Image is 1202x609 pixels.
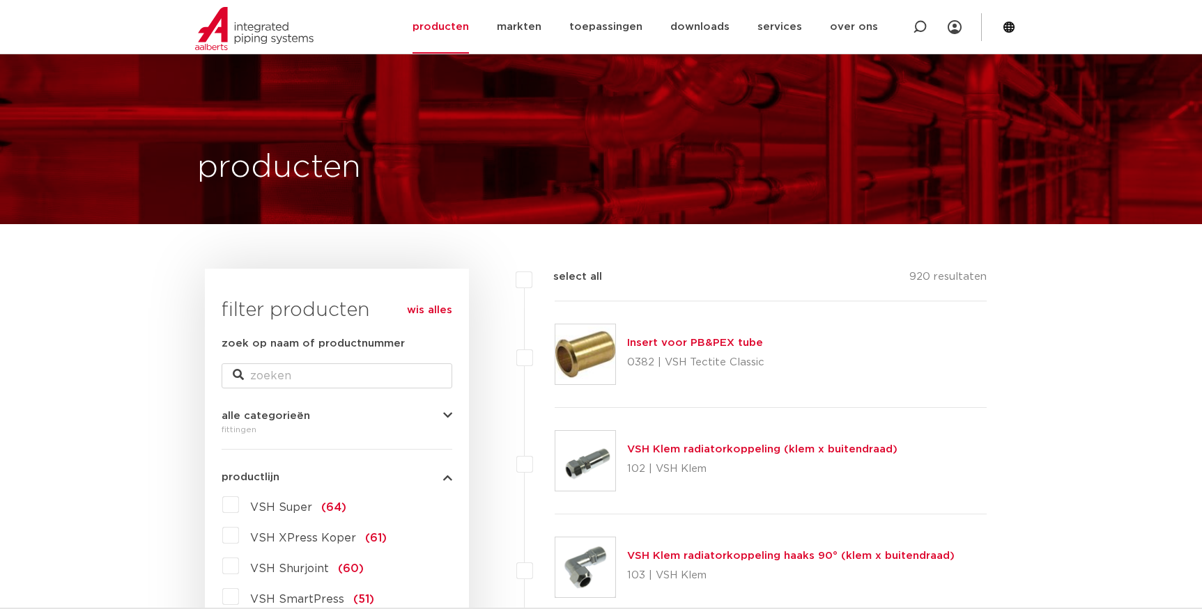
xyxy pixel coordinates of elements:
a: wis alles [407,302,452,319]
div: my IPS [948,12,962,42]
input: zoeken [222,363,452,388]
span: VSH Super [250,502,312,513]
span: (61) [365,532,387,544]
label: zoek op naam of productnummer [222,335,405,352]
span: VSH Shurjoint [250,563,329,574]
span: alle categorieën [222,411,310,421]
a: VSH Klem radiatorkoppeling (klem x buitendraad) [627,444,897,454]
span: (51) [353,594,374,605]
a: Insert voor PB&PEX tube [627,338,763,348]
span: (60) [338,563,364,574]
span: VSH XPress Koper [250,532,356,544]
h1: producten [197,145,361,190]
img: Thumbnail for Insert voor PB&PEX tube [555,324,615,384]
p: 920 resultaten [909,269,987,290]
button: alle categorieën [222,411,452,421]
div: fittingen [222,421,452,438]
span: VSH SmartPress [250,594,344,605]
p: 102 | VSH Klem [627,458,897,480]
span: productlijn [222,472,279,482]
span: (64) [321,502,346,513]
img: Thumbnail for VSH Klem radiatorkoppeling (klem x buitendraad) [555,431,615,491]
button: productlijn [222,472,452,482]
img: Thumbnail for VSH Klem radiatorkoppeling haaks 90° (klem x buitendraad) [555,537,615,597]
p: 103 | VSH Klem [627,564,955,587]
a: VSH Klem radiatorkoppeling haaks 90° (klem x buitendraad) [627,551,955,561]
label: select all [532,269,602,285]
p: 0382 | VSH Tectite Classic [627,351,764,374]
h3: filter producten [222,296,452,324]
